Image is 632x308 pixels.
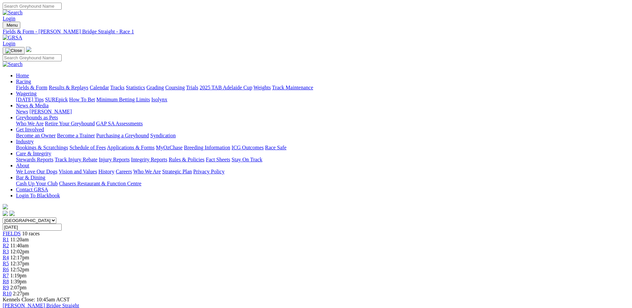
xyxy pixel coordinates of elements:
[69,97,95,102] a: How To Bet
[3,273,9,278] a: R7
[16,133,56,138] a: Become an Owner
[232,145,264,150] a: ICG Outcomes
[45,97,68,102] a: SUREpick
[16,145,68,150] a: Bookings & Scratchings
[16,157,53,162] a: Stewards Reports
[3,255,9,260] a: R4
[193,169,225,174] a: Privacy Policy
[59,181,141,186] a: Chasers Restaurant & Function Centre
[69,145,106,150] a: Schedule of Fees
[57,133,95,138] a: Become a Trainer
[16,127,44,132] a: Get Involved
[107,145,155,150] a: Applications & Forms
[151,97,167,102] a: Isolynx
[3,261,9,266] span: R5
[10,249,29,254] span: 12:02pm
[9,211,15,216] img: twitter.svg
[13,291,29,296] span: 2:27pm
[16,121,629,127] div: Greyhounds as Pets
[206,157,230,162] a: Fact Sheets
[3,54,62,61] input: Search
[150,133,176,138] a: Syndication
[96,97,150,102] a: Minimum Betting Limits
[110,85,125,90] a: Tracks
[96,121,143,126] a: GAP SA Assessments
[3,243,9,248] a: R2
[3,204,8,209] img: logo-grsa-white.png
[3,16,15,21] a: Login
[186,85,198,90] a: Trials
[16,109,28,114] a: News
[10,243,29,248] span: 11:40am
[5,48,22,53] img: Close
[16,97,44,102] a: [DATE] Tips
[49,85,88,90] a: Results & Replays
[3,3,62,10] input: Search
[96,133,149,138] a: Purchasing a Greyhound
[16,73,29,78] a: Home
[16,181,58,186] a: Cash Up Your Club
[16,175,45,180] a: Bar & Dining
[3,47,25,54] button: Toggle navigation
[3,279,9,284] a: R8
[59,169,97,174] a: Vision and Values
[200,85,252,90] a: 2025 TAB Adelaide Cup
[3,35,22,41] img: GRSA
[16,151,51,156] a: Care & Integrity
[3,231,21,236] a: FIELDS
[16,157,629,163] div: Care & Integrity
[16,133,629,139] div: Get Involved
[254,85,271,90] a: Weights
[3,10,23,16] img: Search
[16,91,37,96] a: Wagering
[3,237,9,242] a: R1
[10,261,29,266] span: 12:37pm
[169,157,205,162] a: Rules & Policies
[16,115,58,120] a: Greyhounds as Pets
[10,273,27,278] span: 1:19pm
[3,297,70,302] span: Kennels Close: 10:45am ACST
[3,285,9,290] a: R9
[16,79,31,84] a: Racing
[3,249,9,254] a: R3
[16,169,629,175] div: About
[16,169,57,174] a: We Love Our Dogs
[272,85,313,90] a: Track Maintenance
[3,22,20,29] button: Toggle navigation
[16,109,629,115] div: News & Media
[10,237,29,242] span: 11:20am
[3,291,12,296] a: R10
[7,23,18,28] span: Menu
[3,211,8,216] img: facebook.svg
[232,157,262,162] a: Stay On Track
[3,224,62,231] input: Select date
[29,109,72,114] a: [PERSON_NAME]
[22,231,40,236] span: 10 races
[162,169,192,174] a: Strategic Plan
[16,145,629,151] div: Industry
[16,85,629,91] div: Racing
[26,47,31,52] img: logo-grsa-white.png
[131,157,167,162] a: Integrity Reports
[156,145,183,150] a: MyOzChase
[3,41,15,46] a: Login
[10,285,27,290] span: 2:07pm
[90,85,109,90] a: Calendar
[265,145,286,150] a: Race Safe
[16,85,47,90] a: Fields & Form
[3,29,629,35] a: Fields & Form - [PERSON_NAME] Bridge Straight - Race 1
[10,279,27,284] span: 1:39pm
[3,267,9,272] a: R6
[10,255,29,260] span: 12:17pm
[116,169,132,174] a: Careers
[16,97,629,103] div: Wagering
